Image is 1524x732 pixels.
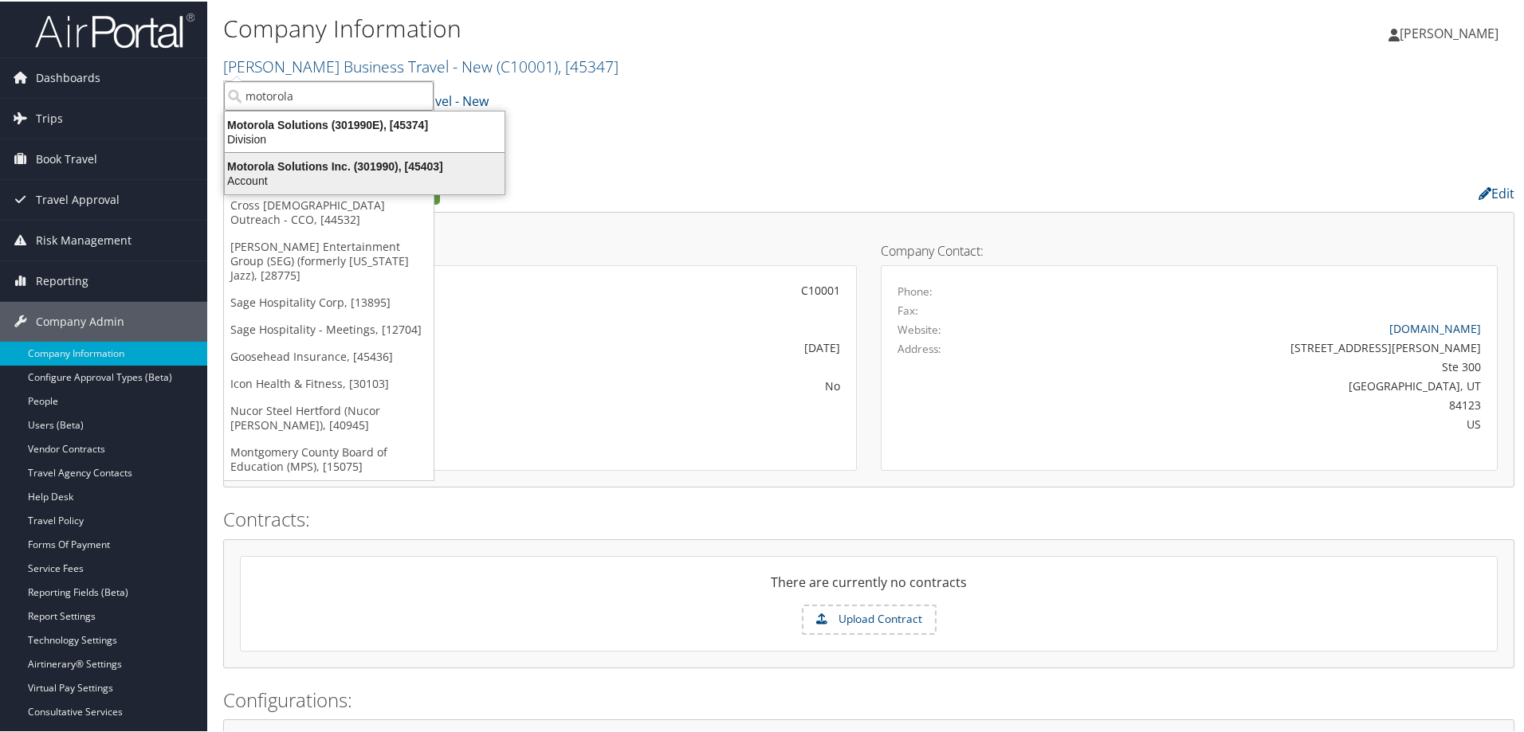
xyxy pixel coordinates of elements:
div: Account [215,172,514,186]
label: Address: [898,339,941,355]
img: airportal-logo.png [35,10,194,48]
div: No [459,376,840,393]
label: Upload Contract [803,605,935,632]
span: Dashboards [36,57,100,96]
span: ( C10001 ) [497,54,558,76]
label: Phone: [898,282,933,298]
h1: Company Information [223,10,1084,44]
h4: Company Contact: [881,243,1498,256]
a: Goosehead Insurance, [45436] [224,342,434,369]
a: Montgomery County Board of Education (MPS), [15075] [224,437,434,479]
h2: Contracts: [223,504,1514,531]
a: Icon Health & Fitness, [30103] [224,369,434,396]
div: [STREET_ADDRESS][PERSON_NAME] [1050,338,1482,354]
h2: Company Profile: [223,178,1076,205]
div: Motorola Solutions (301990E), [45374] [215,116,514,131]
a: Cross [DEMOGRAPHIC_DATA] Outreach - CCO, [44532] [224,190,434,232]
div: C10001 [459,280,840,297]
span: , [ 45347 ] [558,54,619,76]
span: Company Admin [36,300,124,340]
div: Motorola Solutions Inc. (301990), [45403] [215,158,514,172]
div: [DATE] [459,338,840,354]
a: [PERSON_NAME] [1388,8,1514,56]
span: [PERSON_NAME] [1400,23,1498,41]
a: Edit [1479,183,1514,201]
div: 84123 [1050,395,1482,412]
a: Sage Hospitality - Meetings, [12704] [224,315,434,342]
span: Travel Approval [36,178,120,218]
div: Ste 300 [1050,357,1482,374]
label: Website: [898,320,941,336]
h4: Account Details: [240,243,857,256]
div: There are currently no contracts [241,571,1497,603]
a: [PERSON_NAME] Entertainment Group (SEG) (formerly [US_STATE] Jazz), [28775] [224,232,434,288]
span: Book Travel [36,138,97,178]
input: Search Accounts [224,80,434,109]
span: Trips [36,97,63,137]
div: [GEOGRAPHIC_DATA], UT [1050,376,1482,393]
div: Division [215,131,514,145]
a: [DOMAIN_NAME] [1389,319,1481,335]
h2: Configurations: [223,685,1514,712]
div: US [1050,414,1482,431]
label: Fax: [898,301,918,317]
span: Risk Management [36,219,132,259]
a: [PERSON_NAME] Business Travel - New [223,54,619,76]
a: Sage Hospitality Corp, [13895] [224,288,434,315]
span: Reporting [36,260,88,299]
a: Nucor Steel Hertford (Nucor [PERSON_NAME]), [40945] [224,396,434,437]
